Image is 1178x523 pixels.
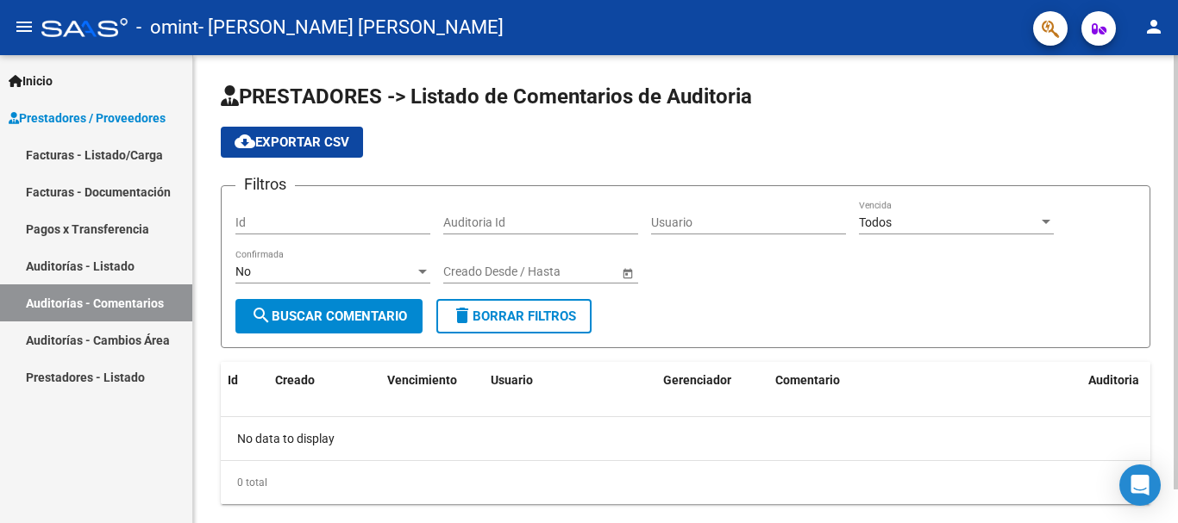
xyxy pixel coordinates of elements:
[275,373,315,387] span: Creado
[221,84,752,109] span: PRESTADORES -> Listado de Comentarios de Auditoria
[484,362,656,399] datatable-header-cell: Usuario
[380,362,484,399] datatable-header-cell: Vencimiento
[663,373,731,387] span: Gerenciador
[387,373,457,387] span: Vencimiento
[618,264,636,282] button: Open calendar
[1088,373,1139,387] span: Auditoria
[521,265,605,279] input: Fecha fin
[136,9,198,47] span: - omint
[221,127,363,158] button: Exportar CSV
[9,72,53,90] span: Inicio
[436,299,592,333] button: Borrar Filtros
[1119,464,1161,506] div: Open Intercom Messenger
[251,308,407,324] span: Buscar Comentario
[452,305,473,326] mat-icon: delete
[9,109,166,128] span: Prestadores / Proveedores
[768,362,1081,399] datatable-header-cell: Comentario
[268,362,380,399] datatable-header-cell: Creado
[235,299,423,333] button: Buscar Comentario
[221,461,1150,504] div: 0 total
[221,362,268,399] datatable-header-cell: Id
[775,373,840,387] span: Comentario
[1144,16,1164,37] mat-icon: person
[491,373,533,387] span: Usuario
[656,362,768,399] datatable-header-cell: Gerenciador
[228,373,238,387] span: Id
[235,172,295,196] h3: Filtros
[198,9,504,47] span: - [PERSON_NAME] [PERSON_NAME]
[859,215,892,229] span: Todos
[221,417,1150,460] div: No data to display
[251,305,272,326] mat-icon: search
[14,16,34,37] mat-icon: menu
[452,308,576,324] span: Borrar Filtros
[1081,362,1150,399] datatable-header-cell: Auditoria
[235,265,251,278] span: No
[443,265,506,279] input: Fecha inicio
[235,134,349,150] span: Exportar CSV
[235,131,255,152] mat-icon: cloud_download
